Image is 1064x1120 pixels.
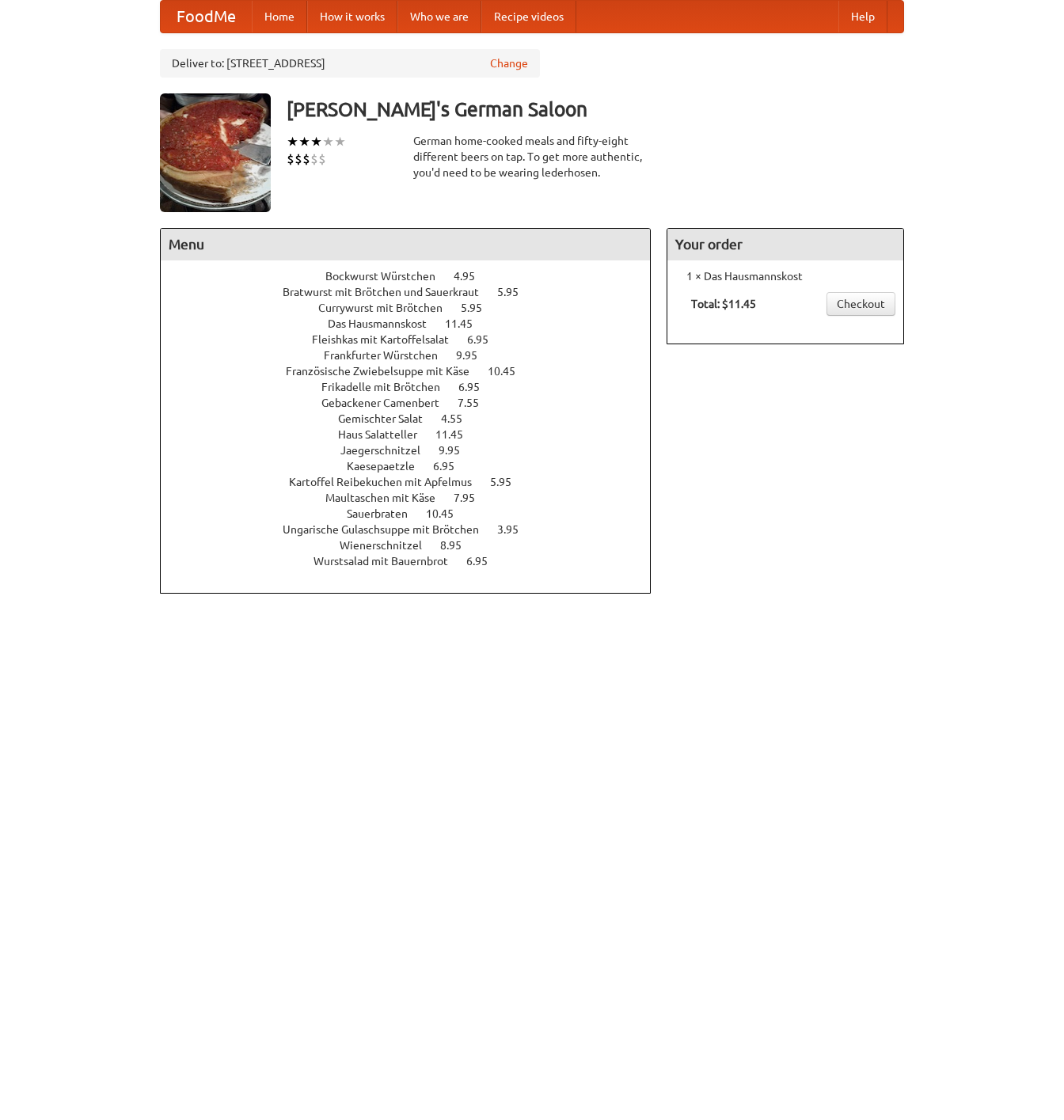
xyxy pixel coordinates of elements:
span: Maultaschen mit Käse [325,492,451,504]
span: Französische Zwiebelsuppe mit Käse [286,365,485,378]
a: Bratwurst mit Brötchen und Sauerkraut 5.95 [283,286,548,298]
span: 6.95 [458,381,496,393]
span: 7.95 [454,492,491,504]
span: 5.95 [497,286,534,298]
span: 10.45 [488,365,531,378]
span: 11.45 [435,428,479,441]
a: Maultaschen mit Käse 7.95 [325,492,504,504]
span: Gemischter Salat [338,412,439,425]
a: Gebackener Camenbert 7.55 [321,397,508,409]
li: ★ [334,133,346,150]
a: Recipe videos [481,1,576,32]
a: Das Hausmannskost 11.45 [328,317,502,330]
li: ★ [310,133,322,150]
li: $ [310,150,318,168]
li: ★ [322,133,334,150]
span: 10.45 [426,507,469,520]
a: Frankfurter Würstchen 9.95 [324,349,507,362]
span: Ungarische Gulaschsuppe mit Brötchen [283,523,495,536]
span: 4.55 [441,412,478,425]
a: Frikadelle mit Brötchen 6.95 [321,381,509,393]
span: 9.95 [439,444,476,457]
span: Kartoffel Reibekuchen mit Apfelmus [289,476,488,488]
span: Currywurst mit Brötchen [318,302,458,314]
span: 4.95 [454,270,491,283]
span: Jaegerschnitzel [340,444,436,457]
a: Jaegerschnitzel 9.95 [340,444,489,457]
span: Wienerschnitzel [340,539,438,552]
li: ★ [298,133,310,150]
img: angular.jpg [160,93,271,212]
a: Bockwurst Würstchen 4.95 [325,270,504,283]
span: Sauerbraten [347,507,424,520]
span: Kaesepaetzle [347,460,431,473]
a: Kartoffel Reibekuchen mit Apfelmus 5.95 [289,476,541,488]
a: Checkout [826,292,895,316]
a: Kaesepaetzle 6.95 [347,460,484,473]
a: Currywurst mit Brötchen 5.95 [318,302,511,314]
div: German home-cooked meals and fifty-eight different beers on tap. To get more authentic, you'd nee... [413,133,651,180]
li: $ [294,150,302,168]
a: Help [838,1,887,32]
span: Bratwurst mit Brötchen und Sauerkraut [283,286,495,298]
a: FoodMe [161,1,252,32]
a: Who we are [397,1,481,32]
a: Gemischter Salat 4.55 [338,412,492,425]
span: Haus Salatteller [338,428,433,441]
span: 9.95 [456,349,493,362]
h4: Menu [161,229,650,260]
span: 6.95 [433,460,470,473]
a: Sauerbraten 10.45 [347,507,483,520]
li: $ [287,150,294,168]
a: Haus Salatteller 11.45 [338,428,492,441]
h3: [PERSON_NAME]'s German Saloon [287,93,904,125]
li: 1 × Das Hausmannskost [675,268,895,284]
span: 5.95 [490,476,527,488]
a: Home [252,1,307,32]
span: Gebackener Camenbert [321,397,455,409]
a: Fleishkas mit Kartoffelsalat 6.95 [312,333,518,346]
a: Ungarische Gulaschsuppe mit Brötchen 3.95 [283,523,548,536]
span: Wurstsalad mit Bauernbrot [313,555,464,568]
span: 6.95 [466,555,503,568]
a: Change [490,55,528,71]
li: $ [302,150,310,168]
a: Wienerschnitzel 8.95 [340,539,491,552]
span: 3.95 [497,523,534,536]
span: 6.95 [467,333,504,346]
a: Wurstsalad mit Bauernbrot 6.95 [313,555,517,568]
span: Fleishkas mit Kartoffelsalat [312,333,465,346]
div: Deliver to: [STREET_ADDRESS] [160,49,540,78]
a: Französische Zwiebelsuppe mit Käse 10.45 [286,365,545,378]
li: $ [318,150,326,168]
span: Bockwurst Würstchen [325,270,451,283]
b: Total: $11.45 [691,298,756,310]
span: 11.45 [445,317,488,330]
span: Frikadelle mit Brötchen [321,381,456,393]
span: Das Hausmannskost [328,317,443,330]
a: How it works [307,1,397,32]
span: 7.55 [458,397,495,409]
li: ★ [287,133,298,150]
h4: Your order [667,229,903,260]
span: 5.95 [461,302,498,314]
span: 8.95 [440,539,477,552]
span: Frankfurter Würstchen [324,349,454,362]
